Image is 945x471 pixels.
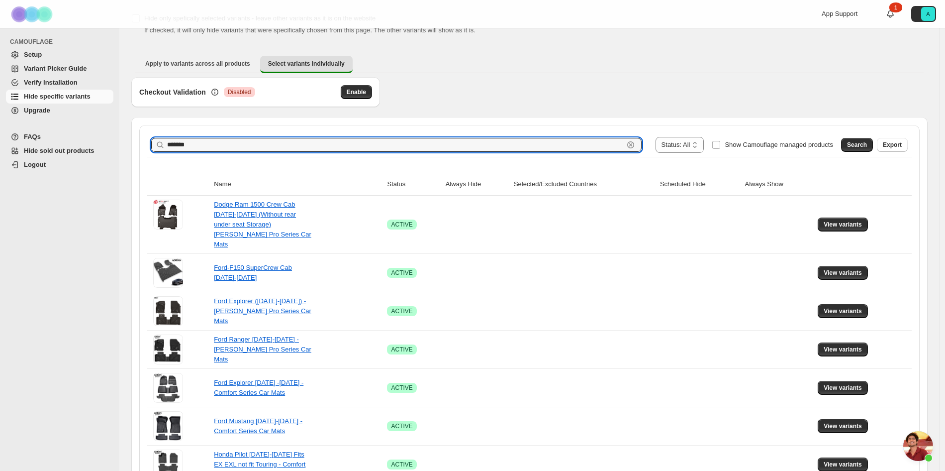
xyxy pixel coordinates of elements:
[818,266,868,280] button: View variants
[391,461,412,469] span: ACTIVE
[824,307,862,315] span: View variants
[824,422,862,430] span: View variants
[8,0,58,28] img: Camouflage
[883,141,902,149] span: Export
[153,296,183,326] img: Ford Explorer (2020-2025) - Adrian Pro Series Car Mats
[911,6,936,22] button: Avatar with initials A
[6,90,113,104] a: Hide specific variants
[214,297,311,325] a: Ford Explorer ([DATE]-[DATE]) - [PERSON_NAME] Pro Series Car Mats
[228,88,251,96] span: Disabled
[153,373,183,403] img: Ford Explorer 2011 -2019 - Comfort Series Car Mats
[391,384,412,392] span: ACTIVE
[626,140,636,150] button: Clear
[214,201,311,248] a: Dodge Ram 1500 Crew Cab [DATE]-[DATE] (Without rear under seat Storage) [PERSON_NAME] Pro Series ...
[841,138,873,152] button: Search
[24,147,94,154] span: Hide sold out products
[391,221,412,229] span: ACTIVE
[384,173,442,196] th: Status
[443,173,511,196] th: Always Hide
[903,431,933,461] div: Open chat
[153,200,183,230] img: Dodge Ram 1500 Crew Cab 2019-2025 (Without rear under seat Storage) Adrian Pro Series Car Mats
[6,76,113,90] a: Verify Installation
[391,307,412,315] span: ACTIVE
[6,158,113,172] a: Logout
[657,173,742,196] th: Scheduled Hide
[391,269,412,277] span: ACTIVE
[214,264,292,281] a: Ford-F150 SuperCrew Cab [DATE]-[DATE]
[824,461,862,469] span: View variants
[24,79,78,86] span: Verify Installation
[153,258,183,288] img: Ford-F150 SuperCrew Cab 2015-2025
[153,335,183,364] img: Ford Ranger 2019-2023 - Adrian Pro Series Car Mats
[137,56,258,72] button: Apply to variants across all products
[818,419,868,433] button: View variants
[847,141,867,149] span: Search
[6,144,113,158] a: Hide sold out products
[818,343,868,356] button: View variants
[260,56,353,73] button: Select variants individually
[139,87,206,97] h3: Checkout Validation
[24,93,91,100] span: Hide specific variants
[824,269,862,277] span: View variants
[6,62,113,76] a: Variant Picker Guide
[144,26,475,34] span: If checked, it will only hide variants that were specifically chosen from this page. The other va...
[511,173,657,196] th: Selected/Excluded Countries
[268,60,345,68] span: Select variants individually
[214,417,302,435] a: Ford Mustang [DATE]-[DATE] - Comfort Series Car Mats
[24,65,87,72] span: Variant Picker Guide
[24,107,50,114] span: Upgrade
[6,130,113,144] a: FAQs
[24,133,41,140] span: FAQs
[391,422,412,430] span: ACTIVE
[824,384,862,392] span: View variants
[214,336,311,363] a: Ford Ranger [DATE]-[DATE] - [PERSON_NAME] Pro Series Car Mats
[818,218,868,232] button: View variants
[347,88,366,96] span: Enable
[10,38,114,46] span: CAMOUFLAGE
[6,48,113,62] a: Setup
[214,379,303,396] a: Ford Explorer [DATE] -[DATE] - Comfort Series Car Mats
[145,60,250,68] span: Apply to variants across all products
[889,2,902,12] div: 1
[341,85,372,99] button: Enable
[822,10,857,17] span: App Support
[824,221,862,229] span: View variants
[921,7,935,21] span: Avatar with initials A
[877,138,908,152] button: Export
[211,173,384,196] th: Name
[742,173,815,196] th: Always Show
[24,51,42,58] span: Setup
[824,346,862,353] span: View variants
[885,9,895,19] a: 1
[6,104,113,118] a: Upgrade
[926,11,930,17] text: A
[818,381,868,395] button: View variants
[153,411,183,441] img: Ford Mustang 2015-2025 - Comfort Series Car Mats
[391,346,412,353] span: ACTIVE
[725,141,833,148] span: Show Camouflage managed products
[24,161,46,168] span: Logout
[818,304,868,318] button: View variants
